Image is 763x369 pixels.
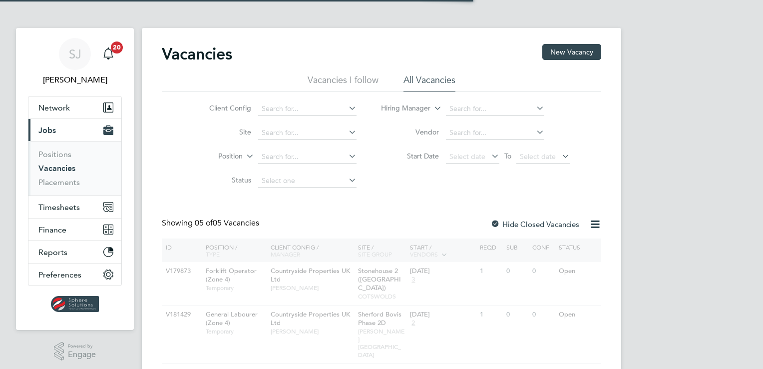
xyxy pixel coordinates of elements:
a: Placements [38,177,80,187]
span: Select date [449,152,485,161]
li: All Vacancies [403,74,455,92]
input: Search for... [258,102,357,116]
span: Jobs [38,125,56,135]
a: Powered byEngage [54,342,96,361]
button: New Vacancy [542,44,601,60]
span: Network [38,103,70,112]
label: Client Config [194,103,251,112]
label: Vendor [381,127,439,136]
div: Jobs [28,141,121,195]
span: Preferences [38,270,81,279]
div: Showing [162,218,261,228]
span: Select date [520,152,556,161]
a: Positions [38,149,71,159]
input: Search for... [446,126,544,140]
a: 20 [98,38,118,70]
span: 05 of [195,218,213,228]
span: Reports [38,247,67,257]
button: Jobs [28,119,121,141]
span: Powered by [68,342,96,350]
input: Search for... [258,126,357,140]
a: Go to home page [28,296,122,312]
span: Stewart Jardine [28,74,122,86]
span: 05 Vacancies [195,218,259,228]
span: SJ [69,47,81,60]
label: Hide Closed Vacancies [490,219,579,229]
a: Vacancies [38,163,75,173]
button: Preferences [28,263,121,285]
input: Search for... [446,102,544,116]
label: Position [185,151,243,161]
h2: Vacancies [162,44,232,64]
label: Status [194,175,251,184]
li: Vacancies I follow [308,74,379,92]
button: Network [28,96,121,118]
a: SJ[PERSON_NAME] [28,38,122,86]
span: Engage [68,350,96,359]
button: Finance [28,218,121,240]
label: Start Date [381,151,439,160]
span: Timesheets [38,202,80,212]
button: Reports [28,241,121,263]
input: Select one [258,174,357,188]
nav: Main navigation [16,28,134,330]
label: Site [194,127,251,136]
button: Timesheets [28,196,121,218]
span: 20 [111,41,123,53]
span: To [501,149,514,162]
input: Search for... [258,150,357,164]
label: Hiring Manager [373,103,430,113]
span: Finance [38,225,66,234]
img: spheresolutions-logo-retina.png [51,296,99,312]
